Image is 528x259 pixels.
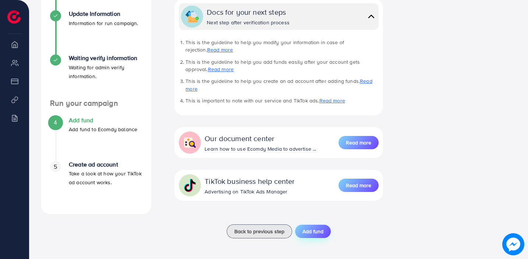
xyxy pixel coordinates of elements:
img: collapse [183,136,196,149]
li: Add fund [41,117,151,161]
p: Take a look at how your TikTok ad account works. [69,169,142,187]
h4: Run your campaign [41,99,151,108]
button: Read more [339,179,379,192]
h4: Waiting verify information [69,55,142,62]
h4: Create ad account [69,161,142,168]
img: image [502,233,524,255]
div: Next step after verification process [207,19,290,26]
li: Waiting verify information [41,55,151,99]
p: Waiting for admin verify information. [69,63,142,81]
button: Add fund [295,225,331,238]
span: 5 [54,162,57,171]
div: Advertising on TikTok Ads Manager [205,188,295,195]
img: logo [7,10,21,24]
li: Create ad account [41,161,151,205]
a: Read more [208,66,234,73]
button: Read more [339,136,379,149]
img: collapse [366,11,376,22]
li: Update Information [41,10,151,55]
li: This is the guideline to help you add funds easily after your account gets approval. [185,58,379,73]
a: Read more [319,97,345,104]
a: Read more [185,77,372,92]
p: Information for run campaign. [69,19,138,28]
img: collapse [185,10,199,23]
div: Docs for your next steps [207,7,290,17]
li: This is important to note with our service and TikTok ads. [185,97,379,104]
img: collapse [183,179,196,192]
div: Learn how to use Ecomdy Media to advertise ... [205,145,316,153]
span: 4 [54,118,57,127]
p: Add fund to Ecomdy balance [69,125,137,134]
div: Our document center [205,133,316,144]
h4: Add fund [69,117,137,124]
li: This is the guideline to help you modify your information in case of rejection. [185,39,379,54]
span: Back to previous step [234,228,284,235]
h4: Update Information [69,10,138,17]
div: TikTok business help center [205,176,295,186]
button: Back to previous step [227,224,292,238]
a: Read more [339,135,379,150]
span: Read more [346,182,371,189]
li: This is the guideline to help you create an ad account after adding funds. [185,77,379,92]
a: Read more [207,46,233,53]
span: Add fund [302,228,323,235]
span: Read more [346,139,371,146]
